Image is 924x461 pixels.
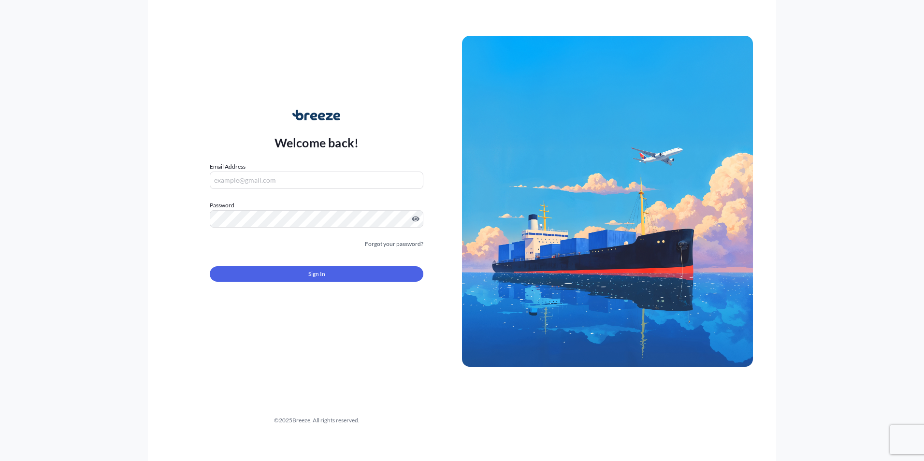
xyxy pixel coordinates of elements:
a: Forgot your password? [365,239,423,249]
input: example@gmail.com [210,172,423,189]
button: Sign In [210,266,423,282]
img: Ship illustration [462,36,753,366]
div: © 2025 Breeze. All rights reserved. [171,416,462,425]
p: Welcome back! [274,135,359,150]
label: Password [210,201,423,210]
button: Show password [412,215,419,223]
label: Email Address [210,162,245,172]
span: Sign In [308,269,325,279]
